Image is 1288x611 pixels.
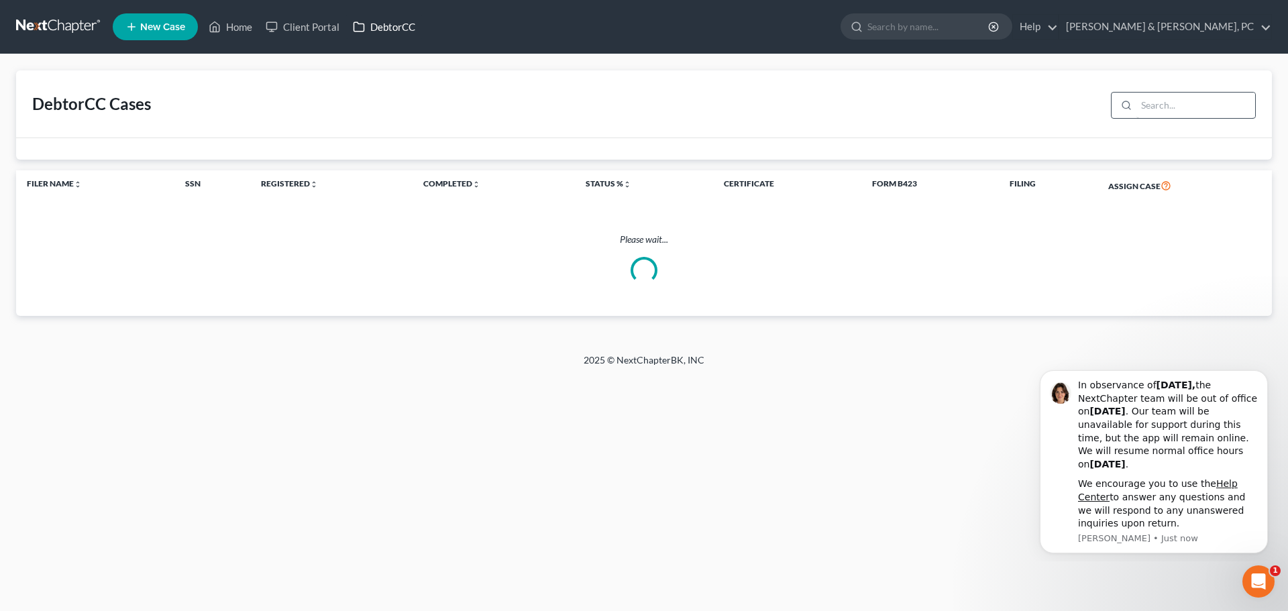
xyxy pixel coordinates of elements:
i: unfold_more [74,180,82,188]
a: [PERSON_NAME] & [PERSON_NAME], PC [1059,15,1271,39]
th: Form B423 [861,170,999,201]
th: SSN [174,170,251,201]
a: Home [202,15,259,39]
a: Help [1013,15,1058,39]
a: Client Portal [259,15,346,39]
i: unfold_more [623,180,631,188]
span: 1 [1270,565,1281,576]
iframe: Intercom notifications message [1020,358,1288,561]
a: DebtorCC [346,15,422,39]
i: unfold_more [472,180,480,188]
th: Assign Case [1097,170,1272,201]
iframe: Intercom live chat [1242,565,1275,598]
i: unfold_more [310,180,318,188]
input: Search... [1136,93,1255,118]
p: Please wait... [16,233,1272,246]
a: Status %unfold_more [586,178,631,188]
span: New Case [140,22,185,32]
div: 2025 © NextChapterBK, INC [262,353,1026,378]
a: Filer Nameunfold_more [27,178,82,188]
a: Registeredunfold_more [261,178,318,188]
input: Search by name... [867,14,990,39]
th: Certificate [713,170,861,201]
div: DebtorCC Cases [32,93,151,115]
a: Completedunfold_more [423,178,480,188]
th: Filing [999,170,1097,201]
